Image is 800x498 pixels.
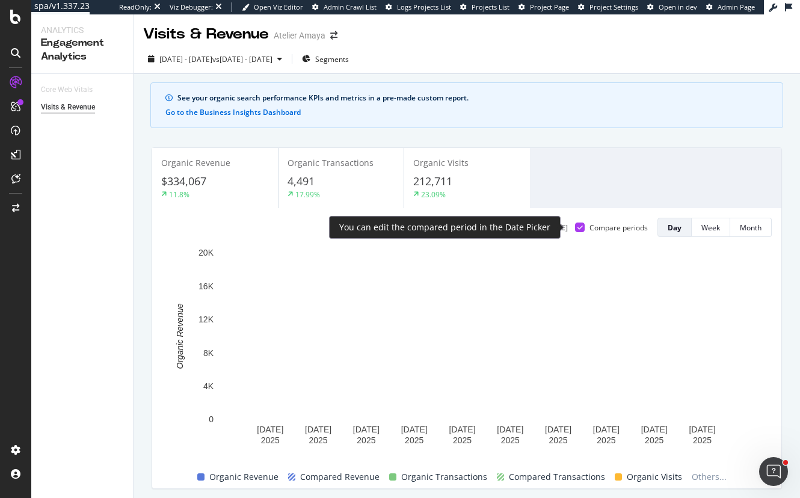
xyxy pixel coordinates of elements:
[657,218,692,237] button: Day
[578,2,638,12] a: Project Settings
[175,304,185,369] text: Organic Revenue
[357,435,375,445] text: 2025
[353,425,380,434] text: [DATE]
[397,2,451,11] span: Logs Projects List
[309,435,328,445] text: 2025
[449,425,475,434] text: [DATE]
[161,174,206,188] span: $334,067
[647,2,697,12] a: Open in dev
[692,218,730,237] button: Week
[549,435,568,445] text: 2025
[324,2,377,11] span: Admin Crawl List
[330,31,337,40] div: arrow-right-arrow-left
[668,223,682,233] div: Day
[300,470,380,484] span: Compared Revenue
[413,157,469,168] span: Organic Visits
[689,425,715,434] text: [DATE]
[212,54,272,64] span: vs [DATE] - [DATE]
[41,36,123,64] div: Engagement Analytics
[530,2,569,11] span: Project Page
[150,82,783,128] div: info banner
[706,2,755,12] a: Admin Page
[589,2,638,11] span: Project Settings
[41,84,93,96] div: Core Web Vitals
[288,157,374,168] span: Organic Transactions
[203,381,214,391] text: 4K
[209,415,214,425] text: 0
[701,223,720,233] div: Week
[198,281,214,291] text: 16K
[589,223,648,233] div: Compare periods
[339,221,550,233] div: You can edit the compared period in the Date Picker
[305,425,331,434] text: [DATE]
[169,189,189,200] div: 11.8%
[730,218,772,237] button: Month
[509,470,605,484] span: Compared Transactions
[693,435,712,445] text: 2025
[518,2,569,12] a: Project Page
[254,2,303,11] span: Open Viz Editor
[41,84,105,96] a: Core Web Vitals
[297,49,354,69] button: Segments
[165,108,301,117] button: Go to the Business Insights Dashboard
[421,189,446,200] div: 23.09%
[401,425,428,434] text: [DATE]
[645,435,663,445] text: 2025
[295,189,320,200] div: 17.99%
[460,2,509,12] a: Projects List
[759,457,788,486] iframe: Intercom live chat
[453,435,472,445] text: 2025
[261,435,280,445] text: 2025
[257,425,283,434] text: [DATE]
[740,223,762,233] div: Month
[501,435,520,445] text: 2025
[312,2,377,12] a: Admin Crawl List
[274,29,325,41] div: Atelier Amaya
[545,425,571,434] text: [DATE]
[472,2,509,11] span: Projects List
[497,425,523,434] text: [DATE]
[315,54,349,64] span: Segments
[242,2,303,12] a: Open Viz Editor
[627,470,682,484] span: Organic Visits
[386,2,451,12] a: Logs Projects List
[659,2,697,11] span: Open in dev
[162,247,763,455] svg: A chart.
[413,174,452,188] span: 212,711
[41,101,125,114] a: Visits & Revenue
[593,425,620,434] text: [DATE]
[198,315,214,324] text: 12K
[177,93,768,103] div: See your organic search performance KPIs and metrics in a pre-made custom report.
[209,470,278,484] span: Organic Revenue
[170,2,213,12] div: Viz Debugger:
[143,49,287,69] button: [DATE] - [DATE]vs[DATE] - [DATE]
[198,248,214,258] text: 20K
[687,470,731,484] span: Others...
[119,2,152,12] div: ReadOnly:
[401,470,487,484] span: Organic Transactions
[161,157,230,168] span: Organic Revenue
[41,101,95,114] div: Visits & Revenue
[597,435,615,445] text: 2025
[143,24,269,45] div: Visits & Revenue
[718,2,755,11] span: Admin Page
[159,54,212,64] span: [DATE] - [DATE]
[41,24,123,36] div: Analytics
[288,174,315,188] span: 4,491
[641,425,668,434] text: [DATE]
[405,435,423,445] text: 2025
[203,348,214,358] text: 8K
